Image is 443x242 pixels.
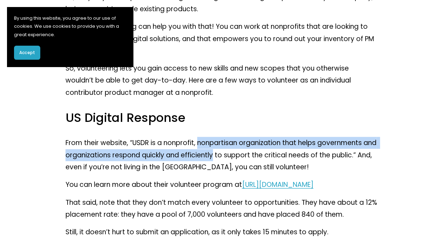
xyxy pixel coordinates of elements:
p: Similarly, volunteering can help you with that! You can work at nonprofits that are looking to sc... [65,21,378,57]
h3: US Digital Response [65,110,378,126]
p: From their website, “​​USDR is a nonprofit, nonpartisan organization that helps governments and o... [65,137,378,173]
p: So, volunteering lets you gain access to new skills and new scopes that you otherwise wouldn’t be... [65,63,378,99]
p: You can learn more about their volunteer program at [65,179,378,191]
p: Still, it doesn’t hurt to submit an application, as it only takes 15 minutes to apply. [65,226,378,238]
section: Cookie banner [7,7,133,67]
span: Accept [19,50,35,56]
p: That said, note that they don’t match every volunteer to opportunities. They have about a 12% pla... [65,197,378,221]
button: Accept [14,46,40,60]
p: By using this website, you agree to our use of cookies. We use cookies to provide you with a grea... [14,14,126,39]
a: [URL][DOMAIN_NAME] [242,180,313,189]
